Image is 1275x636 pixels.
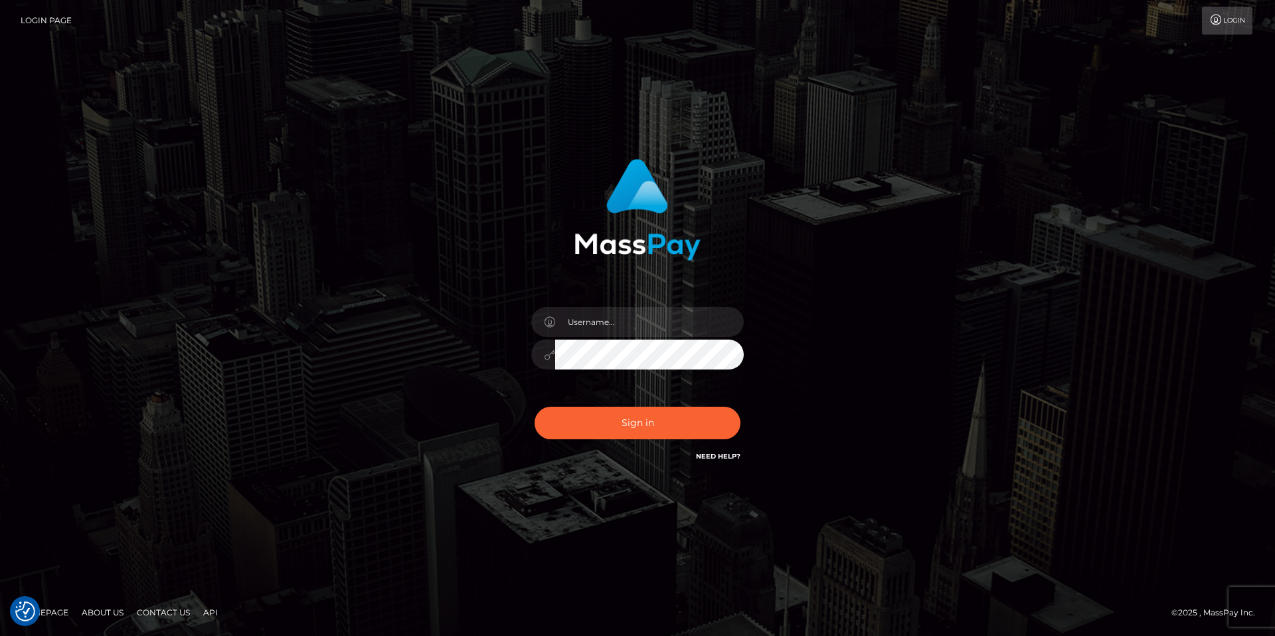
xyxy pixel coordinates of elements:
[198,602,223,623] a: API
[535,407,740,439] button: Sign in
[696,452,740,461] a: Need Help?
[15,602,74,623] a: Homepage
[15,601,35,621] img: Revisit consent button
[15,601,35,621] button: Consent Preferences
[1202,7,1252,35] a: Login
[574,159,701,261] img: MassPay Login
[131,602,195,623] a: Contact Us
[21,7,72,35] a: Login Page
[555,307,744,337] input: Username...
[76,602,129,623] a: About Us
[1171,605,1265,620] div: © 2025 , MassPay Inc.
